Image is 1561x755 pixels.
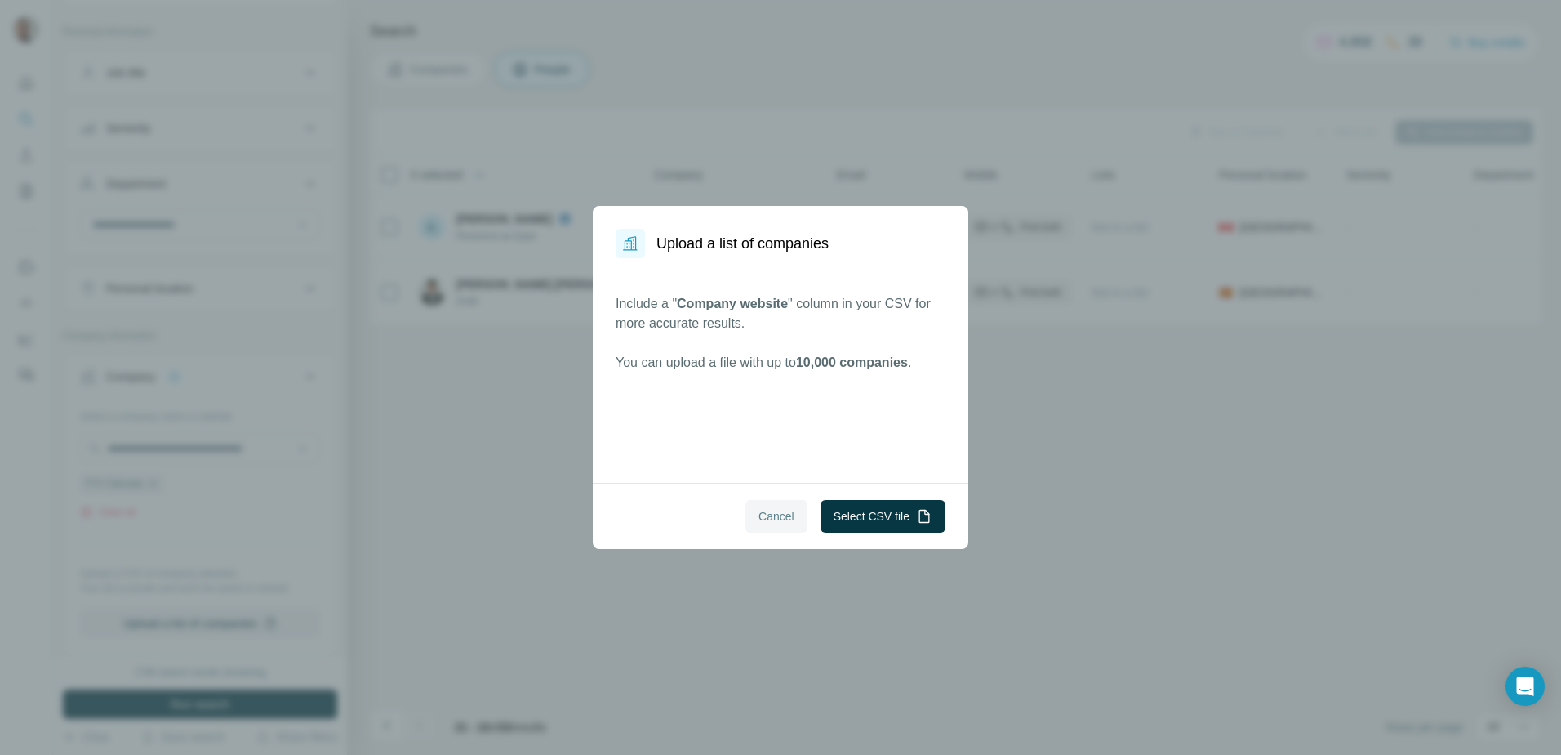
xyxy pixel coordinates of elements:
p: Include a " " column in your CSV for more accurate results. [616,294,945,333]
button: Select CSV file [821,500,945,533]
p: You can upload a file with up to . [616,353,945,373]
h1: Upload a list of companies [656,232,829,255]
div: Open Intercom Messenger [1505,667,1545,706]
button: Cancel [745,500,807,533]
span: Cancel [758,508,794,525]
span: Company website [677,297,788,310]
span: 10,000 companies [796,355,908,369]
